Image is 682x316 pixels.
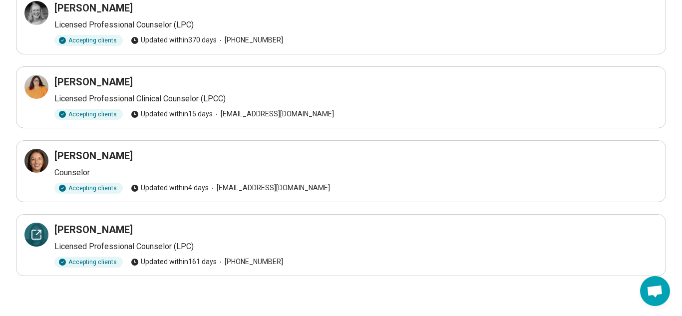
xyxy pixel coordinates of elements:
h3: [PERSON_NAME] [54,223,133,237]
h3: [PERSON_NAME] [54,1,133,15]
h3: [PERSON_NAME] [54,75,133,89]
p: Licensed Professional Counselor (LPC) [54,19,658,31]
div: Accepting clients [54,109,123,120]
div: Accepting clients [54,35,123,46]
div: Accepting clients [54,257,123,268]
span: [PHONE_NUMBER] [217,35,283,45]
p: Licensed Professional Counselor (LPC) [54,241,658,253]
span: [EMAIL_ADDRESS][DOMAIN_NAME] [209,183,330,193]
p: Licensed Professional Clinical Counselor (LPCC) [54,93,658,105]
div: Accepting clients [54,183,123,194]
div: Open chat [640,276,670,306]
h3: [PERSON_NAME] [54,149,133,163]
span: Updated within 161 days [131,257,217,267]
span: Updated within 4 days [131,183,209,193]
span: Updated within 370 days [131,35,217,45]
span: [EMAIL_ADDRESS][DOMAIN_NAME] [213,109,334,119]
span: Updated within 15 days [131,109,213,119]
p: Counselor [54,167,658,179]
span: [PHONE_NUMBER] [217,257,283,267]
